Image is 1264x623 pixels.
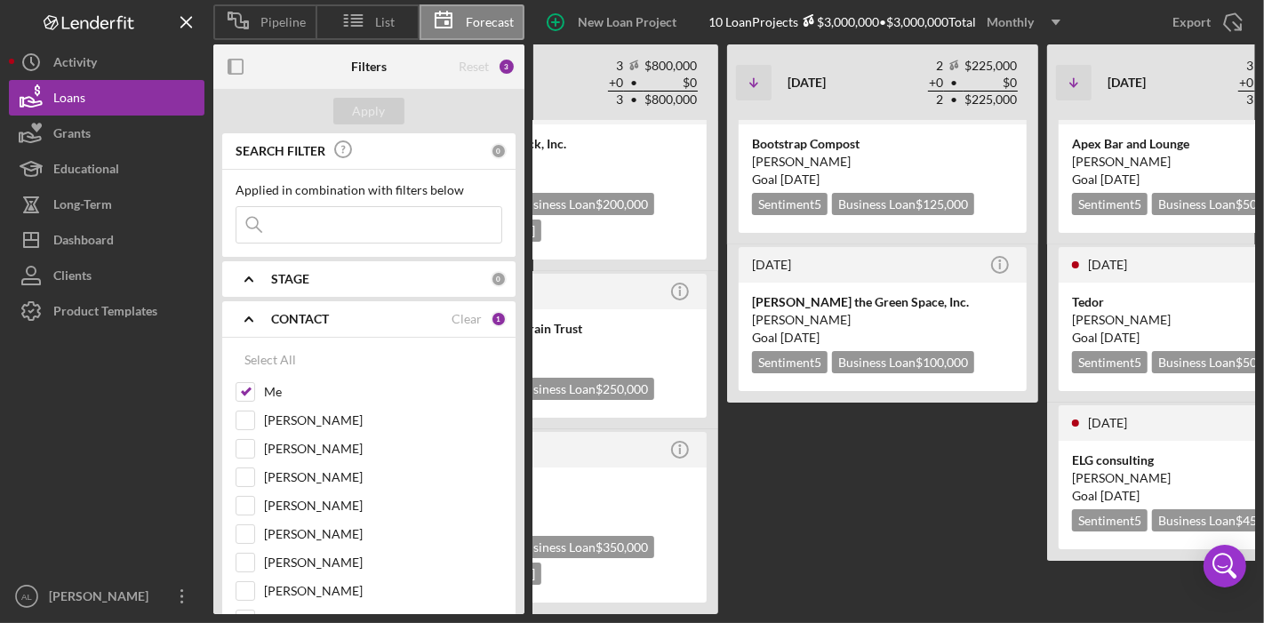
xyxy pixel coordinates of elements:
div: [PERSON_NAME] [432,496,693,514]
div: [PERSON_NAME] [752,153,1013,171]
td: $225,000 [964,92,1018,108]
time: 09/12/2025 [780,330,820,345]
button: Monthly [976,9,1071,36]
label: [PERSON_NAME] [264,411,502,429]
div: [PERSON_NAME] [752,311,1013,329]
td: 2 [928,58,944,75]
time: 2025-07-24 17:29 [752,257,791,272]
div: Applied in combination with filters below [236,183,502,197]
div: Monthly [987,9,1034,36]
span: • [628,77,639,89]
div: 10 Loan Projects • $3,000,000 Total [708,9,1071,36]
td: 3 [608,92,624,108]
button: Dashboard [9,222,204,258]
time: 09/27/2025 [780,172,820,187]
td: 3 [1238,58,1254,75]
label: [PERSON_NAME] [264,440,502,458]
b: [DATE] [1108,75,1146,90]
div: Eco Auto [432,478,693,496]
div: Business Loan $100,000 [832,351,974,373]
a: [DATE]Boston While Black, Inc.[PERSON_NAME]Goal [DATE]Sentiment5Business Loan$200,000Approved [DATE] [416,86,709,262]
time: 10/10/2025 [1100,488,1140,503]
div: $3,000,000 [798,14,879,29]
td: $800,000 [644,58,698,75]
button: Educational [9,151,204,187]
b: SEARCH FILTER [236,144,325,158]
div: 3 [498,58,516,76]
div: Dashboard [53,222,114,262]
div: 0 [491,271,507,287]
span: List [376,15,396,29]
time: 2025-07-18 20:11 [1088,257,1127,272]
span: Goal [1072,330,1140,345]
div: [PERSON_NAME] [432,153,693,171]
b: Filters [351,60,387,74]
td: $800,000 [644,92,698,108]
div: Sentiment 5 [1072,193,1148,215]
div: Sentiment 5 [752,351,828,373]
button: Loans [9,80,204,116]
a: [DATE]Bootstrap Compost[PERSON_NAME]Goal [DATE]Sentiment5Business Loan$125,000 [736,86,1029,236]
time: 10/31/2025 [1100,172,1140,187]
label: [PERSON_NAME] [264,497,502,515]
span: Goal [1072,488,1140,503]
td: $0 [964,75,1018,92]
td: 2 [928,92,944,108]
button: Select All [236,342,305,378]
label: [PERSON_NAME] [264,554,502,571]
b: [DATE] [788,75,826,90]
button: Export [1155,4,1255,40]
div: Clear [452,312,482,326]
div: Sentiment 5 [1072,509,1148,531]
b: CONTACT [271,312,329,326]
div: Product Templates [53,293,157,333]
div: Export [1172,4,1211,40]
div: Business Loan $125,000 [832,193,974,215]
text: AL [21,592,32,602]
span: • [628,94,639,106]
div: Grants [53,116,91,156]
label: Me [264,383,502,401]
td: 3 [608,58,624,75]
div: Select All [244,342,296,378]
div: Open Intercom Messenger [1204,545,1246,587]
button: Product Templates [9,293,204,329]
div: Reset [459,60,489,74]
td: + 0 [1238,75,1254,92]
span: • [948,94,959,106]
time: 2025-08-11 18:32 [1088,415,1127,430]
span: Forecast [466,15,514,29]
div: [PERSON_NAME] [432,338,693,355]
label: [PERSON_NAME] [264,525,502,543]
div: Business Loan $250,000 [512,378,654,400]
div: Sentiment 5 [1072,351,1148,373]
td: + 0 [928,75,944,92]
button: Activity [9,44,204,80]
div: Activity [53,44,97,84]
div: [PERSON_NAME] [44,579,160,619]
a: [DATE]Better Together Brain Trust[PERSON_NAME]Goal [DATE]Sentiment5Business Loan$250,000 [416,271,709,420]
span: Goal [1072,172,1140,187]
div: [PERSON_NAME] the Green Space, Inc. [752,293,1013,311]
label: [PERSON_NAME] [264,582,502,600]
button: AL[PERSON_NAME] [9,579,204,614]
div: Better Together Brain Trust [432,320,693,338]
a: [DATE][PERSON_NAME] the Green Space, Inc.[PERSON_NAME]Goal [DATE]Sentiment5Business Loan$100,000 [736,244,1029,394]
div: Clients [53,258,92,298]
a: [DATE]Eco Auto[PERSON_NAME]Goal [DATE]Sentiment5Business Loan$350,000Approved [DATE] [416,429,709,605]
td: 3 [1238,92,1254,108]
div: Business Loan $350,000 [512,536,654,558]
button: Grants [9,116,204,151]
td: $225,000 [964,58,1018,75]
div: Business Loan $200,000 [512,193,654,215]
td: + 0 [608,75,624,92]
div: Sentiment 5 [752,193,828,215]
time: 10/30/2025 [1100,330,1140,345]
span: Pipeline [260,15,306,29]
button: Clients [9,258,204,293]
div: Long-Term [53,187,112,227]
